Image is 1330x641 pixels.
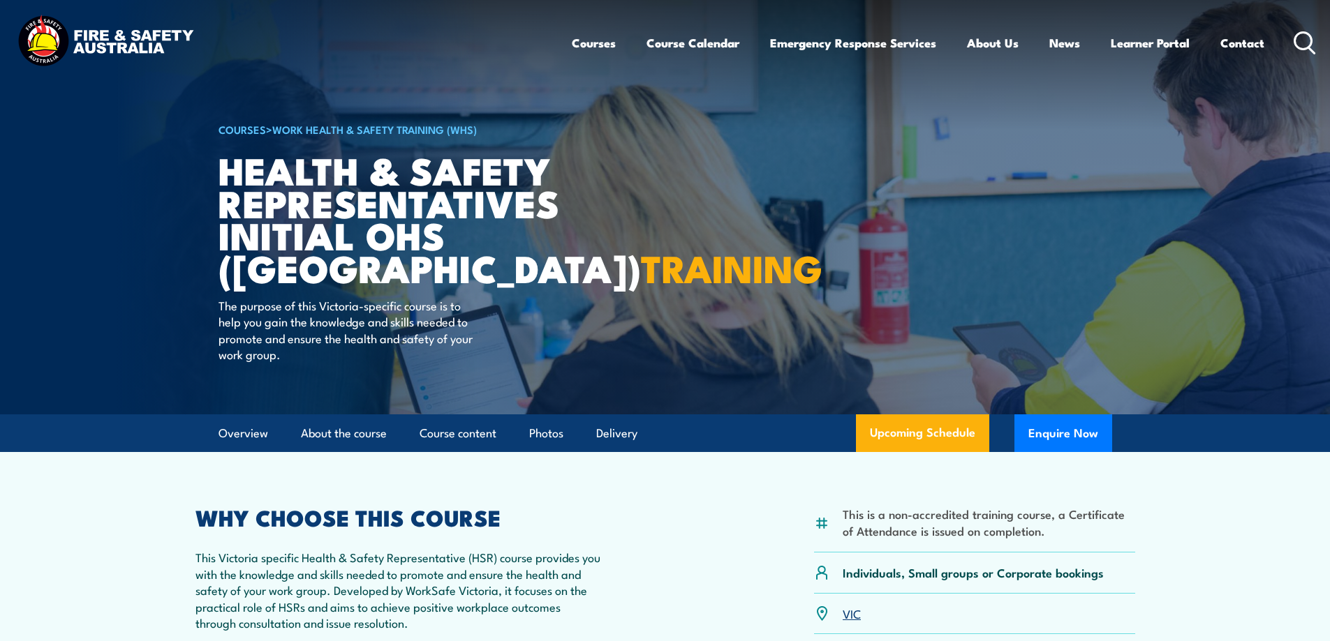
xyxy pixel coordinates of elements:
a: VIC [843,605,861,621]
a: Delivery [596,415,637,452]
a: Courses [572,24,616,61]
a: Course Calendar [646,24,739,61]
p: Individuals, Small groups or Corporate bookings [843,564,1104,580]
a: Learner Portal [1111,24,1190,61]
h2: WHY CHOOSE THIS COURSE [195,507,603,527]
a: Overview [219,415,268,452]
li: This is a non-accredited training course, a Certificate of Attendance is issued on completion. [843,506,1135,538]
a: About Us [967,24,1019,61]
p: The purpose of this Victoria-specific course is to help you gain the knowledge and skills needed ... [219,297,473,363]
a: Photos [529,415,563,452]
a: Contact [1220,24,1264,61]
a: Course content [420,415,496,452]
a: About the course [301,415,387,452]
h1: Health & Safety Representatives Initial OHS ([GEOGRAPHIC_DATA]) [219,153,563,284]
a: Emergency Response Services [770,24,936,61]
a: COURSES [219,121,266,137]
a: News [1049,24,1080,61]
p: This Victoria specific Health & Safety Representative (HSR) course provides you with the knowledg... [195,549,603,631]
a: Work Health & Safety Training (WHS) [272,121,477,137]
button: Enquire Now [1014,414,1112,452]
strong: TRAINING [641,238,822,296]
a: Upcoming Schedule [856,414,989,452]
h6: > [219,121,563,137]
